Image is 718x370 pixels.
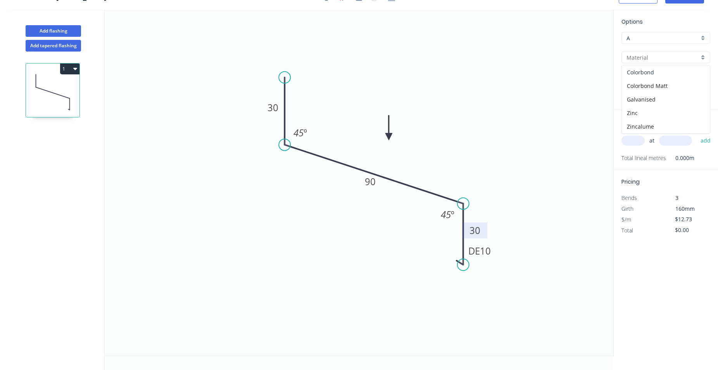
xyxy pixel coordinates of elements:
[468,244,480,257] tspan: DE
[451,208,454,221] tspan: º
[627,53,699,62] input: Material
[649,135,654,146] span: at
[365,175,376,188] tspan: 90
[621,18,643,26] span: Options
[441,208,451,221] tspan: 45
[60,64,79,74] button: 1
[293,126,304,139] tspan: 45
[304,126,307,139] tspan: º
[622,93,710,106] div: Galvanised
[622,65,710,79] div: Colorbond
[697,134,715,147] button: add
[622,79,710,93] div: Colorbond Matt
[268,101,278,114] tspan: 30
[480,244,491,257] tspan: 10
[621,153,666,163] span: Total lineal metres
[26,40,81,52] button: Add tapered flashing
[622,120,710,133] div: Zincalume
[621,205,633,212] span: Girth
[627,34,699,42] input: Price level
[666,153,694,163] span: 0.000m
[26,25,81,37] button: Add flashing
[621,178,640,186] span: Pricing
[105,10,613,356] svg: 0
[621,216,631,223] span: $/m
[621,227,633,234] span: Total
[675,205,695,212] span: 160mm
[622,106,710,120] div: Zinc
[469,224,480,237] tspan: 30
[675,194,678,201] span: 3
[621,194,637,201] span: Bends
